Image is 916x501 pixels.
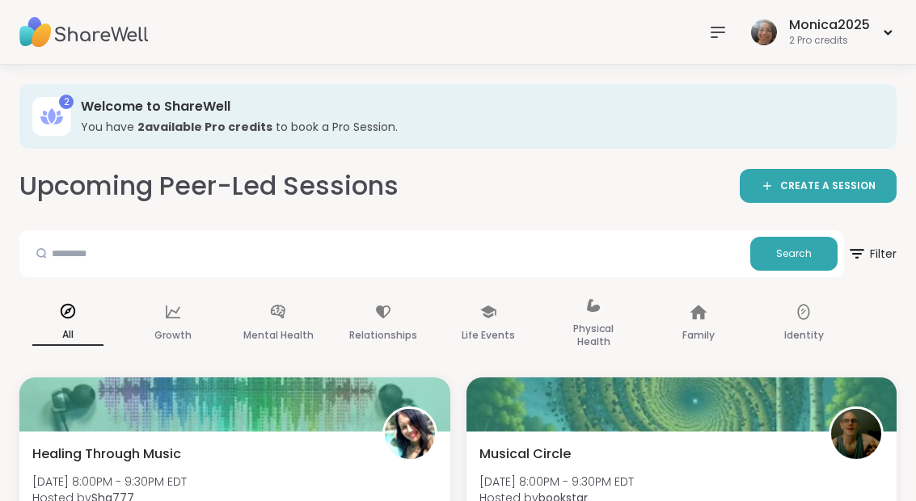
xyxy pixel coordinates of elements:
[831,409,881,459] img: bookstar
[154,326,192,345] p: Growth
[479,444,571,464] span: Musical Circle
[59,95,74,109] div: 2
[385,409,435,459] img: Sha777
[780,179,876,193] span: CREATE A SESSION
[19,4,149,61] img: ShareWell Nav Logo
[243,326,314,345] p: Mental Health
[682,326,715,345] p: Family
[81,98,874,116] h3: Welcome to ShareWell
[32,474,187,490] span: [DATE] 8:00PM - 9:30PM EDT
[847,234,897,273] span: Filter
[740,169,897,203] a: CREATE A SESSION
[19,168,399,204] h2: Upcoming Peer-Led Sessions
[479,474,634,490] span: [DATE] 8:00PM - 9:30PM EDT
[32,444,181,464] span: Healing Through Music
[462,326,515,345] p: Life Events
[81,119,874,135] h3: You have to book a Pro Session.
[776,246,812,261] span: Search
[32,325,103,346] p: All
[789,34,870,48] div: 2 Pro credits
[349,326,417,345] p: Relationships
[137,119,272,135] b: 2 available Pro credit s
[750,237,838,271] button: Search
[751,19,777,45] img: Monica2025
[789,16,870,34] div: Monica2025
[784,326,824,345] p: Identity
[847,230,897,277] button: Filter
[558,319,629,352] p: Physical Health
